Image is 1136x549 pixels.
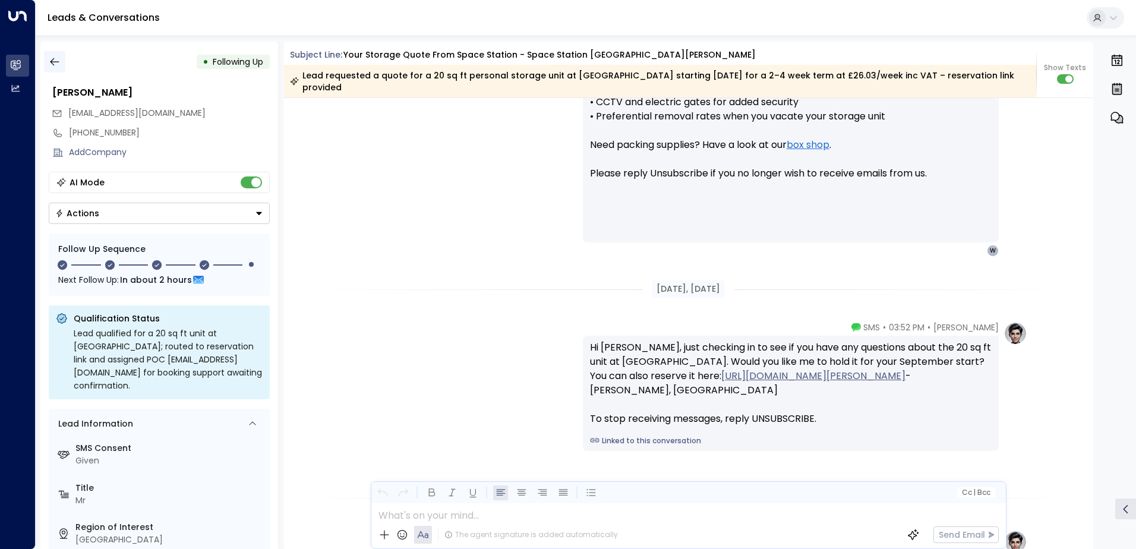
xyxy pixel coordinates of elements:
button: Redo [396,485,411,500]
div: • [203,51,209,72]
div: Actions [55,208,99,219]
div: Follow Up Sequence [58,243,260,255]
img: profile-logo.png [1004,321,1027,345]
span: Show Texts [1044,62,1086,73]
div: Button group with a nested menu [49,203,270,224]
label: SMS Consent [75,442,265,455]
label: Region of Interest [75,521,265,534]
a: [URL][DOMAIN_NAME][PERSON_NAME] [721,369,905,383]
span: Following Up [213,56,263,68]
div: AddCompany [69,146,270,159]
span: • [927,321,930,333]
span: [PERSON_NAME] [933,321,999,333]
span: Subject Line: [290,49,342,61]
div: [PHONE_NUMBER] [69,127,270,139]
div: Next Follow Up: [58,273,260,286]
span: Cc Bcc [961,488,990,497]
a: Leads & Conversations [48,11,160,24]
div: [GEOGRAPHIC_DATA] [75,534,265,546]
span: • [883,321,886,333]
label: Title [75,482,265,494]
span: SMS [863,321,880,333]
div: Hi [PERSON_NAME], just checking in to see if you have any questions about the 20 sq ft unit at [G... [590,340,992,426]
div: [DATE], [DATE] [652,280,725,298]
div: Mr [75,494,265,507]
div: Your storage quote from Space Station - Space Station [GEOGRAPHIC_DATA][PERSON_NAME] [343,49,756,61]
button: Actions [49,203,270,224]
div: Lead qualified for a 20 sq ft unit at [GEOGRAPHIC_DATA]; routed to reservation link and assigned ... [74,327,263,392]
span: wahishikhar@gmail.com [68,107,206,119]
div: Given [75,455,265,467]
span: In about 2 hours [120,273,192,286]
a: box shop [787,138,829,152]
p: Qualification Status [74,313,263,324]
a: Linked to this conversation [590,436,992,446]
span: [EMAIL_ADDRESS][DOMAIN_NAME] [68,107,206,119]
div: [PERSON_NAME] [52,86,270,100]
span: | [973,488,976,497]
div: The agent signature is added automatically [444,529,618,540]
button: Undo [375,485,390,500]
div: Lead requested a quote for a 20 sq ft personal storage unit at [GEOGRAPHIC_DATA] starting [DATE] ... [290,70,1030,93]
div: AI Mode [70,176,105,188]
span: 03:52 PM [889,321,924,333]
div: Lead Information [54,418,133,430]
button: Cc|Bcc [957,487,995,498]
div: W [987,245,999,257]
